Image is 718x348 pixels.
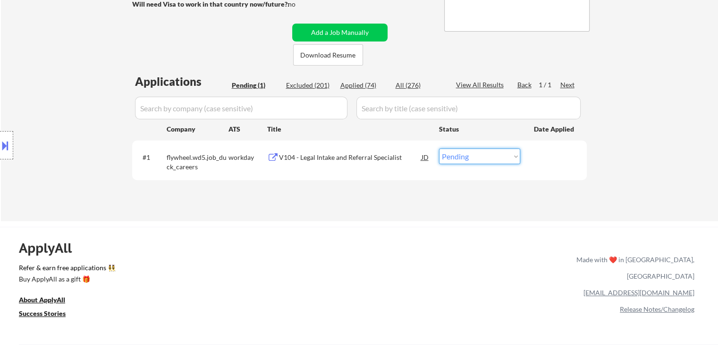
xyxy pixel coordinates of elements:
div: Back [517,80,532,90]
div: Made with ❤️ in [GEOGRAPHIC_DATA], [GEOGRAPHIC_DATA] [573,251,694,284]
input: Search by company (case sensitive) [135,97,347,119]
div: Applied (74) [340,81,388,90]
a: Refer & earn free applications 👯‍♀️ [19,265,379,274]
button: Add a Job Manually [292,24,388,41]
div: JD [421,149,430,166]
div: 1 / 1 [539,80,560,90]
div: workday [228,153,267,162]
div: All (276) [396,81,443,90]
div: flywheel.wd5.job_duck_careers [167,153,228,171]
a: About ApplyAll [19,295,78,307]
u: Success Stories [19,309,66,317]
button: Download Resume [293,44,363,66]
div: V104 - Legal Intake and Referral Specialist [279,153,422,162]
div: Company [167,124,228,134]
div: Title [267,124,430,134]
input: Search by title (case sensitive) [356,97,581,119]
div: Next [560,80,575,90]
u: About ApplyAll [19,296,65,304]
a: Buy ApplyAll as a gift 🎁 [19,274,113,286]
div: ATS [228,124,267,134]
div: View All Results [456,80,507,90]
div: Applications [135,76,228,87]
a: Success Stories [19,309,78,321]
div: Pending (1) [232,81,279,90]
div: Buy ApplyAll as a gift 🎁 [19,276,113,282]
a: [EMAIL_ADDRESS][DOMAIN_NAME] [583,289,694,297]
div: Excluded (201) [286,81,333,90]
div: Status [439,120,520,137]
div: ApplyAll [19,240,83,256]
a: Release Notes/Changelog [620,305,694,313]
div: Date Applied [534,124,575,134]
